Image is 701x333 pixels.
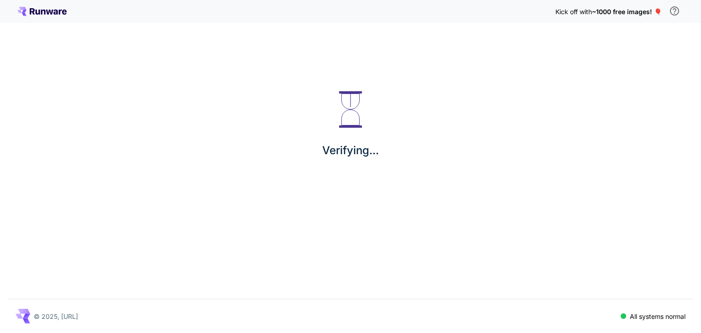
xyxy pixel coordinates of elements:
button: In order to qualify for free credit, you need to sign up with a business email address and click ... [665,2,684,20]
span: Kick off with [555,8,592,16]
p: All systems normal [630,312,685,321]
p: Verifying... [322,142,379,159]
p: © 2025, [URL] [34,312,78,321]
span: ~1000 free images! 🎈 [592,8,662,16]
